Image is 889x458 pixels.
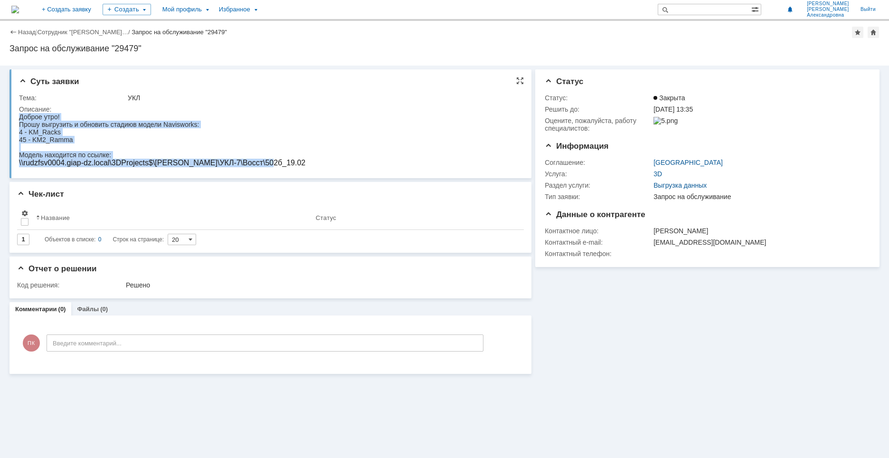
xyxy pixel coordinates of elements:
span: в модели Navisworks: [114,8,180,15]
div: Услуга: [545,170,652,178]
div: Запрос на обслуживание "29479" [132,29,227,36]
div: Создать [103,4,151,15]
div: [EMAIL_ADDRESS][DOMAIN_NAME] [653,239,865,246]
div: Раздел услуги: [545,181,652,189]
span: Александровна [807,12,849,18]
div: Oцените, пожалуйста, работу специалистов: [545,117,652,132]
div: Описание: [19,105,519,113]
div: Тип заявки: [545,193,652,200]
span: Объектов в списке: [45,236,95,243]
span: Закрыта [653,94,685,102]
div: Статус [316,214,336,221]
span: Расширенный поиск [751,4,761,13]
span: Суть заявки [19,77,79,86]
span: [DATE] 13:35 [653,105,693,113]
div: (0) [100,305,108,313]
div: (0) [58,305,66,313]
div: Соглашение: [545,159,652,166]
div: Название [41,214,70,221]
a: 3D [653,170,662,178]
div: На всю страницу [516,77,524,85]
span: [PERSON_NAME] [807,7,849,12]
div: Сделать домашней страницей [868,27,879,38]
div: Контактный телефон: [545,250,652,258]
span: Настройки [21,210,28,217]
div: [PERSON_NAME] [653,227,865,235]
div: Контактный e-mail: [545,239,652,246]
th: Статус [312,206,516,230]
span: Данные о контрагенте [545,210,645,219]
a: Сотрудник "[PERSON_NAME]… [38,29,128,36]
a: [GEOGRAPHIC_DATA] [653,159,723,166]
div: Добавить в избранное [852,27,863,38]
div: Решено [126,281,517,289]
a: Перейти на домашнюю страницу [11,6,19,13]
div: / [38,29,132,36]
a: Файлы [77,305,99,313]
div: УКЛ [128,94,517,102]
img: 5.png [653,117,678,124]
img: logo [11,6,19,13]
div: Код решения: [17,281,124,289]
a: Комментарии [15,305,57,313]
div: 0 [98,234,102,245]
div: Контактное лицо: [545,227,652,235]
div: Тема: [19,94,126,102]
div: Запрос на обслуживание [653,193,865,200]
i: Строк на странице: [45,234,164,245]
span: Отчет о решении [17,264,96,273]
a: Назад [18,29,36,36]
div: Запрос на обслуживание "29479" [9,44,880,53]
th: Название [32,206,312,230]
div: Решить до: [545,105,652,113]
span: ПК [23,334,40,352]
span: Статус [545,77,583,86]
div: Статус: [545,94,652,102]
span: Информация [545,142,608,151]
div: | [36,28,37,35]
span: Чек-лист [17,190,64,199]
a: Выгрузка данных [653,181,707,189]
span: [PERSON_NAME] [807,1,849,7]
